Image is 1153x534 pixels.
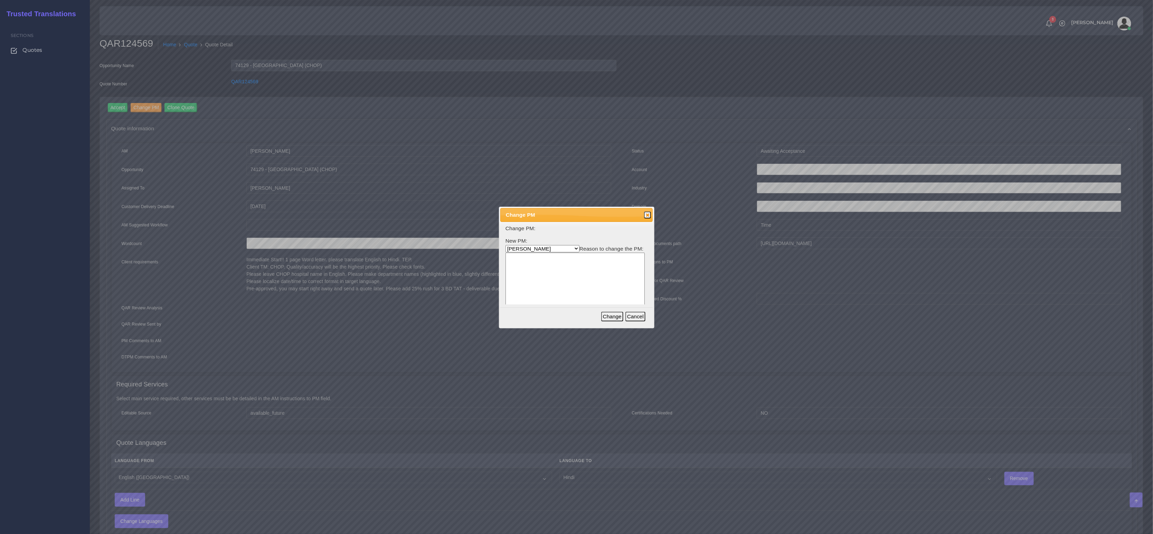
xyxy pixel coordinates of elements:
button: Cancel [625,312,645,321]
button: Close [644,212,651,218]
span: Quotes [22,46,42,54]
span: Change PM [506,211,633,219]
form: New PM: Reason to change the PM: [505,225,648,321]
p: Change PM: [505,225,648,232]
h2: Trusted Translations [2,10,76,18]
a: Trusted Translations [2,8,76,20]
span: Sections [11,33,34,38]
a: Quotes [5,43,85,57]
button: Change [601,312,623,321]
